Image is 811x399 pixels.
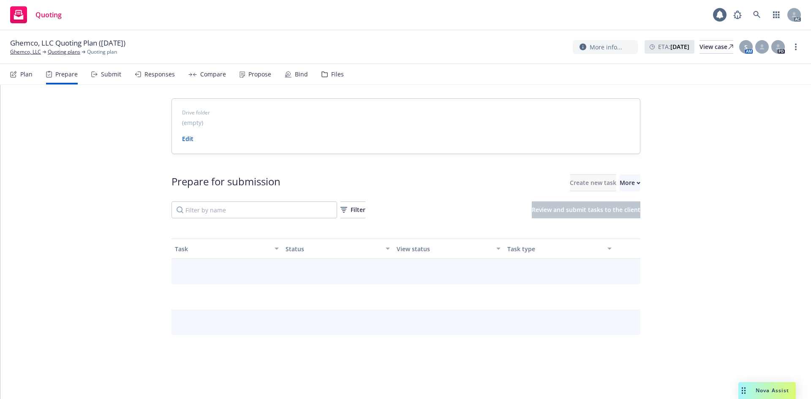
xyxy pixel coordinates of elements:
[756,387,789,394] span: Nova Assist
[55,71,78,78] div: Prepare
[182,109,630,117] span: Drive folder
[48,48,80,56] a: Quoting plans
[87,48,117,56] span: Quoting plan
[729,6,746,23] a: Report a Bug
[144,71,175,78] div: Responses
[7,3,65,27] a: Quoting
[620,174,640,191] button: More
[171,201,337,218] input: Filter by name
[504,239,615,259] button: Task type
[570,174,616,191] button: Create new task
[670,43,689,51] strong: [DATE]
[10,38,125,48] span: Ghemco, LLC Quoting Plan ([DATE])
[768,6,785,23] a: Switch app
[171,174,280,191] div: Prepare for submission
[200,71,226,78] div: Compare
[295,71,308,78] div: Bind
[331,71,344,78] div: Files
[620,175,640,191] div: More
[507,244,602,253] div: Task type
[248,71,271,78] div: Propose
[590,43,622,52] span: More info...
[101,71,121,78] div: Submit
[744,43,748,52] span: S
[748,6,765,23] a: Search
[182,135,193,143] a: Edit
[286,244,381,253] div: Status
[738,382,749,399] div: Drag to move
[532,201,640,218] button: Review and submit tasks to the client
[282,239,393,259] button: Status
[340,202,365,218] div: Filter
[658,42,689,51] span: ETA :
[397,244,492,253] div: View status
[393,239,504,259] button: View status
[791,42,801,52] a: more
[35,11,62,18] span: Quoting
[10,48,41,56] a: Ghemco, LLC
[699,40,733,54] a: View case
[175,244,270,253] div: Task
[532,206,640,214] span: Review and submit tasks to the client
[573,40,638,54] button: More info...
[340,201,365,218] button: Filter
[570,179,616,187] span: Create new task
[171,239,283,259] button: Task
[699,41,733,53] div: View case
[182,118,203,127] span: (empty)
[20,71,33,78] div: Plan
[738,382,796,399] button: Nova Assist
